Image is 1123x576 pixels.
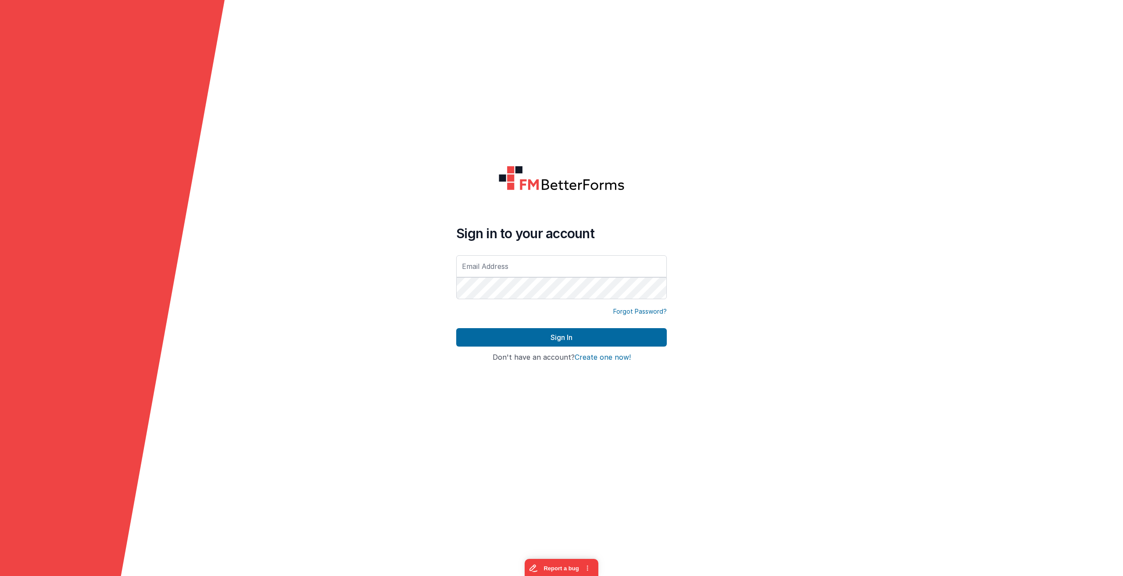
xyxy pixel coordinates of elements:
[456,354,667,361] h4: Don't have an account?
[456,225,667,241] h4: Sign in to your account
[575,354,631,361] button: Create one now!
[456,328,667,347] button: Sign In
[456,255,667,277] input: Email Address
[613,307,667,316] a: Forgot Password?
